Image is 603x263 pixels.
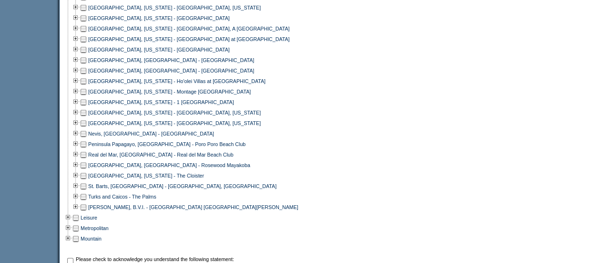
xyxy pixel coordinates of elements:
[88,68,254,74] a: [GEOGRAPHIC_DATA], [GEOGRAPHIC_DATA] - [GEOGRAPHIC_DATA]
[88,194,156,200] a: Turks and Caicos - The Palms
[88,204,298,210] a: [PERSON_NAME], B.V.I. - [GEOGRAPHIC_DATA] [GEOGRAPHIC_DATA][PERSON_NAME]
[88,152,234,158] a: Real del Mar, [GEOGRAPHIC_DATA] - Real del Mar Beach Club
[88,183,276,189] a: St. Barts, [GEOGRAPHIC_DATA] - [GEOGRAPHIC_DATA], [GEOGRAPHIC_DATA]
[88,120,261,126] a: [GEOGRAPHIC_DATA], [US_STATE] - [GEOGRAPHIC_DATA], [US_STATE]
[88,57,254,63] a: [GEOGRAPHIC_DATA], [GEOGRAPHIC_DATA] - [GEOGRAPHIC_DATA]
[88,47,230,53] a: [GEOGRAPHIC_DATA], [US_STATE] - [GEOGRAPHIC_DATA]
[81,225,109,231] a: Metropolitan
[81,236,102,242] a: Mountain
[81,215,97,221] a: Leisure
[88,78,266,84] a: [GEOGRAPHIC_DATA], [US_STATE] - Ho'olei Villas at [GEOGRAPHIC_DATA]
[88,162,250,168] a: [GEOGRAPHIC_DATA], [GEOGRAPHIC_DATA] - Rosewood Mayakoba
[88,89,251,95] a: [GEOGRAPHIC_DATA], [US_STATE] - Montage [GEOGRAPHIC_DATA]
[88,36,289,42] a: [GEOGRAPHIC_DATA], [US_STATE] - [GEOGRAPHIC_DATA] at [GEOGRAPHIC_DATA]
[88,26,289,32] a: [GEOGRAPHIC_DATA], [US_STATE] - [GEOGRAPHIC_DATA], A [GEOGRAPHIC_DATA]
[88,5,261,11] a: [GEOGRAPHIC_DATA], [US_STATE] - [GEOGRAPHIC_DATA], [US_STATE]
[88,110,261,116] a: [GEOGRAPHIC_DATA], [US_STATE] - [GEOGRAPHIC_DATA], [US_STATE]
[88,131,214,137] a: Nevis, [GEOGRAPHIC_DATA] - [GEOGRAPHIC_DATA]
[88,99,234,105] a: [GEOGRAPHIC_DATA], [US_STATE] - 1 [GEOGRAPHIC_DATA]
[88,141,245,147] a: Peninsula Papagayo, [GEOGRAPHIC_DATA] - Poro Poro Beach Club
[88,173,204,179] a: [GEOGRAPHIC_DATA], [US_STATE] - The Cloister
[88,15,230,21] a: [GEOGRAPHIC_DATA], [US_STATE] - [GEOGRAPHIC_DATA]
